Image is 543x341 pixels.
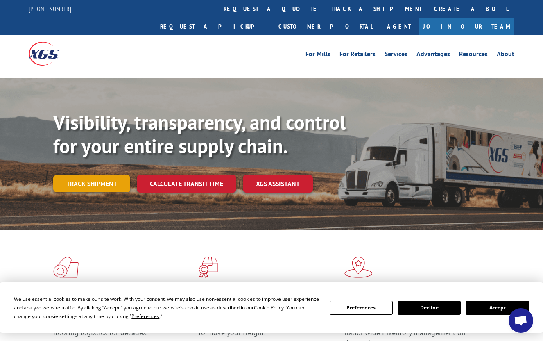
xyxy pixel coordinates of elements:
[330,301,393,315] button: Preferences
[154,18,272,35] a: Request a pickup
[305,51,330,60] a: For Mills
[131,313,159,320] span: Preferences
[254,304,284,311] span: Cookie Policy
[459,51,488,60] a: Resources
[243,175,313,193] a: XGS ASSISTANT
[385,51,407,60] a: Services
[416,51,450,60] a: Advantages
[14,295,319,321] div: We use essential cookies to make our site work. With your consent, we may also use non-essential ...
[419,18,514,35] a: Join Our Team
[53,257,79,278] img: xgs-icon-total-supply-chain-intelligence-red
[199,257,218,278] img: xgs-icon-focused-on-flooring-red
[29,5,71,13] a: [PHONE_NUMBER]
[339,51,376,60] a: For Retailers
[398,301,461,315] button: Decline
[53,109,346,159] b: Visibility, transparency, and control for your entire supply chain.
[497,51,514,60] a: About
[344,257,373,278] img: xgs-icon-flagship-distribution-model-red
[379,18,419,35] a: Agent
[137,175,236,193] a: Calculate transit time
[53,175,130,192] a: Track shipment
[272,18,379,35] a: Customer Portal
[53,308,180,337] span: As an industry carrier of choice, XGS has brought innovation and dedication to flooring logistics...
[509,308,533,333] div: Open chat
[466,301,529,315] button: Accept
